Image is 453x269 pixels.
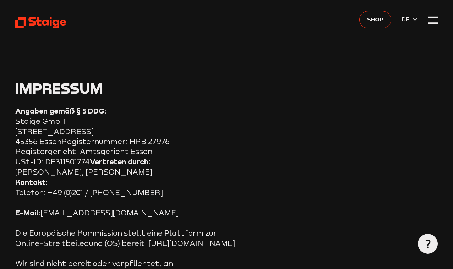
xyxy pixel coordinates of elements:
[367,15,383,24] span: Shop
[15,208,41,217] strong: E-Mail:
[15,177,246,198] p: Telefon: +49 (0)201 / [PHONE_NUMBER]
[15,208,246,218] p: [EMAIL_ADDRESS][DOMAIN_NAME]
[90,157,151,166] strong: Vertreten durch:
[15,178,48,187] strong: Kontakt:
[402,15,412,24] span: DE
[15,79,103,97] span: Impressum
[359,11,392,28] a: Shop
[15,228,246,248] p: Die Europäische Kommission stellt eine Plattform zur Online-Streitbeilegung (OS) bereit: [URL][DO...
[15,106,107,115] strong: Angaben gemäß § 5 DDG:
